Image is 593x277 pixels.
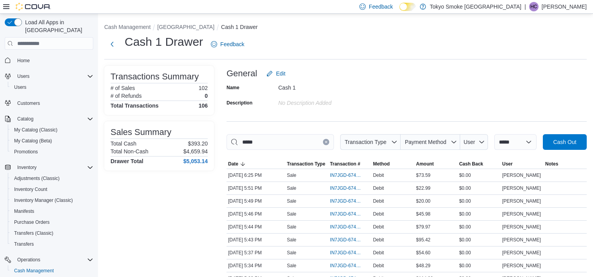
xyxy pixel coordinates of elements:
span: Debit [373,224,384,230]
span: Home [14,55,93,65]
label: Name [227,85,239,91]
div: [DATE] 5:43 PM [227,235,285,245]
span: Inventory Count [14,186,47,192]
div: $0.00 [457,248,501,257]
button: [GEOGRAPHIC_DATA] [157,24,214,30]
span: Method [373,161,390,167]
span: Cash Out [553,138,576,146]
div: $0.00 [457,196,501,206]
span: Transfers (Classic) [14,230,53,236]
span: Customers [14,98,93,108]
span: Transaction Type [345,139,386,145]
div: [DATE] 6:25 PM [227,171,285,180]
button: Next [104,36,120,52]
span: Cash Management [14,268,54,274]
p: Sale [287,263,296,269]
span: Inventory [14,163,93,172]
button: Adjustments (Classic) [8,173,96,184]
span: My Catalog (Classic) [14,127,58,133]
button: Cash Out [543,134,587,150]
span: Transfers [11,239,93,249]
button: Edit [263,66,288,81]
p: 0 [205,93,208,99]
span: Debit [373,237,384,243]
button: IN7JGD-6741865 [330,248,370,257]
h3: Sales Summary [111,128,171,137]
button: Purchase Orders [8,217,96,228]
button: IN7JGD-6741834 [330,261,370,270]
button: My Catalog (Beta) [8,135,96,146]
a: My Catalog (Classic) [11,125,61,135]
span: [PERSON_NAME] [502,172,541,178]
span: IN7JGD-6741916 [330,237,362,243]
div: [DATE] 5:46 PM [227,209,285,219]
p: Sale [287,172,296,178]
span: Debit [373,185,384,191]
span: HC [530,2,537,11]
h3: Transactions Summary [111,72,199,81]
div: [DATE] 5:51 PM [227,183,285,193]
button: Customers [2,97,96,109]
span: Inventory Manager (Classic) [14,197,73,203]
span: $20.00 [416,198,431,204]
span: Manifests [14,208,34,214]
button: IN7JGD-6741980 [330,183,370,193]
button: Inventory Count [8,184,96,195]
div: $0.00 [457,171,501,180]
p: $4,659.94 [183,148,208,155]
span: Edit [276,70,285,77]
span: IN7JGD-6741923 [330,224,362,230]
span: [PERSON_NAME] [502,198,541,204]
button: Users [14,72,33,81]
span: Notes [545,161,558,167]
div: [DATE] 5:49 PM [227,196,285,206]
button: Method [372,159,415,169]
span: Feedback [369,3,393,11]
span: IN7JGD-6741965 [330,198,362,204]
button: Amount [415,159,458,169]
span: Home [17,58,30,64]
a: Transfers (Classic) [11,228,56,238]
h6: # of Sales [111,85,135,91]
div: $0.00 [457,209,501,219]
button: Inventory Manager (Classic) [8,195,96,206]
img: Cova [16,3,51,11]
span: Promotions [14,149,38,155]
button: User [460,134,488,150]
a: Transfers [11,239,37,249]
button: Cash Management [8,265,96,276]
span: Adjustments (Classic) [11,174,93,183]
span: Payment Method [405,139,446,145]
span: Debit [373,172,384,178]
a: Cash Management [11,266,57,275]
a: Customers [14,99,43,108]
a: My Catalog (Beta) [11,136,55,146]
p: Tokyo Smoke [GEOGRAPHIC_DATA] [430,2,522,11]
span: Transfers [14,241,34,247]
span: Purchase Orders [14,219,50,225]
span: $54.60 [416,250,431,256]
span: My Catalog (Beta) [11,136,93,146]
button: Catalog [2,113,96,124]
h4: Total Transactions [111,103,159,109]
a: Promotions [11,147,41,156]
p: Sale [287,211,296,217]
span: Users [11,83,93,92]
span: Debit [373,211,384,217]
p: Sale [287,224,296,230]
span: Feedback [220,40,244,48]
button: Notes [544,159,587,169]
a: Feedback [208,36,247,52]
p: [PERSON_NAME] [542,2,587,11]
span: $73.59 [416,172,431,178]
span: Inventory Manager (Classic) [11,196,93,205]
div: Heather Chafe [529,2,539,11]
span: Customers [17,100,40,106]
div: $0.00 [457,235,501,245]
span: Transaction Type [287,161,325,167]
span: IN7JGD-6741865 [330,250,362,256]
input: Dark Mode [399,3,416,11]
span: My Catalog (Classic) [11,125,93,135]
span: Users [14,84,26,90]
span: User [502,161,513,167]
